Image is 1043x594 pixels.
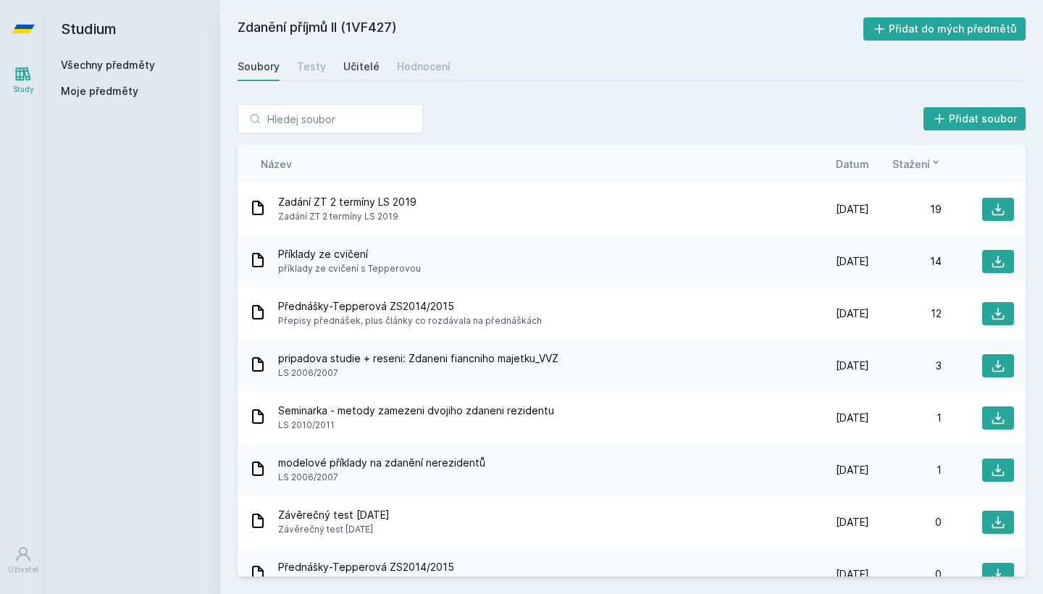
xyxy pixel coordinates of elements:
h2: Zdanění příjmů II (1VF427) [238,17,863,41]
div: Hodnocení [397,59,451,74]
a: Hodnocení [397,52,451,81]
span: Přepisy přednášek, plus články co rozdávala na přednáškách [278,314,542,328]
span: [DATE] [836,202,869,217]
span: [DATE] [836,411,869,425]
div: 14 [869,254,942,269]
span: příklady ze cvičení s Tepperovou [278,262,421,276]
button: Přidat do mých předmětů [863,17,1026,41]
div: 1 [869,463,942,477]
span: [DATE] [836,359,869,373]
span: [DATE] [836,567,869,582]
span: LS 2006/2007 [278,470,485,485]
a: Study [3,58,43,102]
div: Testy [297,59,326,74]
button: Přidat soubor [923,107,1026,130]
span: zapomněla jsem vložit 12. přednášku (dary) [278,574,464,589]
span: Zadání ZT 2 termíny LS 2019 [278,195,416,209]
span: [DATE] [836,515,869,530]
div: 1 [869,411,942,425]
div: Uživatel [8,564,38,575]
span: Přednášky-Tepperová ZS2014/2015 [278,299,542,314]
a: Učitelé [343,52,380,81]
button: Stažení [892,156,942,172]
div: Study [13,84,34,95]
span: Zadání ZT 2 termíny LS 2019 [278,209,416,224]
div: 0 [869,567,942,582]
div: 19 [869,202,942,217]
span: [DATE] [836,463,869,477]
a: Soubory [238,52,280,81]
a: Testy [297,52,326,81]
div: 0 [869,515,942,530]
span: modelové příklady na zdanění nerezidentů [278,456,485,470]
span: Příklady ze cvičení [278,247,421,262]
button: Datum [836,156,869,172]
span: [DATE] [836,306,869,321]
div: Učitelé [343,59,380,74]
span: LS 2010/2011 [278,418,554,432]
div: Soubory [238,59,280,74]
div: 3 [869,359,942,373]
div: 12 [869,306,942,321]
a: Všechny předměty [61,59,155,71]
button: Název [261,156,292,172]
span: Stažení [892,156,930,172]
input: Hledej soubor [238,104,423,133]
span: Seminarka - metody zamezeni dvojiho zdaneni rezidentu [278,403,554,418]
span: Přednášky-Tepperová ZS2014/2015 [278,560,464,574]
span: pripadova studie + reseni: Zdaneni fiancniho majetku_VVZ [278,351,558,366]
a: Uživatel [3,538,43,582]
span: Moje předměty [61,84,138,99]
span: [DATE] [836,254,869,269]
span: Závěrečný test [DATE] [278,508,390,522]
span: LS 2006/2007 [278,366,558,380]
span: Závěrečný test [DATE] [278,522,390,537]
